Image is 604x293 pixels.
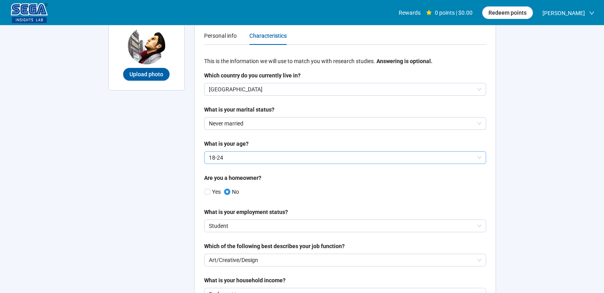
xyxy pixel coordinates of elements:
[204,242,345,251] div: Which of the following best describes your job function?
[128,27,165,64] img: img_3125jpeg-92b6ec13-2852-4a7e-987a-676f1e657c7b.jpeg
[204,139,249,148] div: What is your age?
[209,83,474,95] p: [GEOGRAPHIC_DATA]
[542,0,585,26] span: [PERSON_NAME]
[209,254,474,266] p: Art/Creative/Design
[204,57,486,66] p: This is the information we will use to match you with research studies.
[589,10,594,16] span: down
[209,118,474,129] p: Never married
[482,6,533,19] button: Redeem points
[426,10,432,15] span: star
[123,71,170,77] span: Upload photo
[488,8,527,17] span: Redeem points
[204,31,237,40] div: Personal info
[129,70,163,79] span: Upload photo
[212,187,221,196] p: Yes
[209,152,474,164] p: 18-24
[376,58,432,64] strong: Answering is optional.
[204,208,288,216] div: What is your employment status?
[204,173,261,182] div: Are you a homeowner?
[204,105,274,114] div: What is your marital status?
[232,187,239,196] p: No
[249,31,287,40] div: Characteristics
[204,71,301,80] div: Which country do you currently live in?
[209,220,474,232] p: Student
[204,276,286,285] div: What is your household income?
[123,68,170,81] button: Upload photo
